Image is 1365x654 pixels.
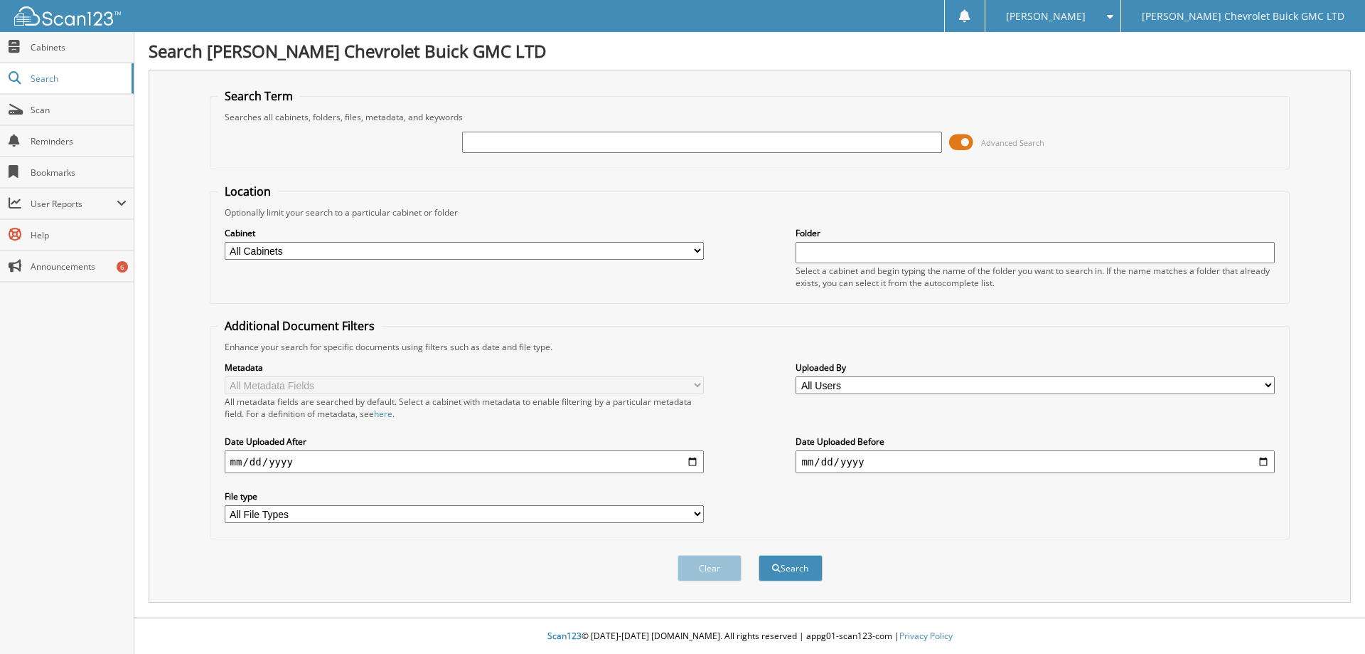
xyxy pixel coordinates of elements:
input: start [225,450,704,473]
a: here [374,408,392,420]
legend: Location [218,184,278,199]
img: scan123-logo-white.svg [14,6,121,26]
legend: Search Term [218,88,300,104]
input: end [796,450,1275,473]
label: Cabinet [225,227,704,239]
div: Searches all cabinets, folders, files, metadata, and keywords [218,111,1283,123]
label: File type [225,490,704,502]
label: Date Uploaded After [225,436,704,448]
span: Bookmarks [31,167,127,179]
a: Privacy Policy [899,630,953,642]
div: All metadata fields are searched by default. Select a cabinet with metadata to enable filtering b... [225,396,704,420]
button: Clear [678,555,742,581]
span: Scan [31,104,127,116]
div: 6 [117,261,128,273]
label: Metadata [225,362,704,374]
label: Folder [796,227,1275,239]
span: Announcements [31,260,127,273]
span: Scan123 [547,630,582,642]
div: Optionally limit your search to a particular cabinet or folder [218,206,1283,218]
div: © [DATE]-[DATE] [DOMAIN_NAME]. All rights reserved | appg01-scan123-com | [134,619,1365,654]
span: Cabinets [31,41,127,53]
div: Select a cabinet and begin typing the name of the folder you want to search in. If the name match... [796,265,1275,289]
legend: Additional Document Filters [218,318,382,334]
button: Search [759,555,823,581]
span: User Reports [31,198,117,210]
span: Reminders [31,135,127,147]
span: Help [31,229,127,241]
h1: Search [PERSON_NAME] Chevrolet Buick GMC LTD [149,39,1351,63]
label: Uploaded By [796,362,1275,374]
span: Search [31,73,124,85]
span: Advanced Search [981,137,1044,148]
span: [PERSON_NAME] Chevrolet Buick GMC LTD [1142,12,1344,21]
div: Enhance your search for specific documents using filters such as date and file type. [218,341,1283,353]
span: [PERSON_NAME] [1006,12,1086,21]
label: Date Uploaded Before [796,436,1275,448]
